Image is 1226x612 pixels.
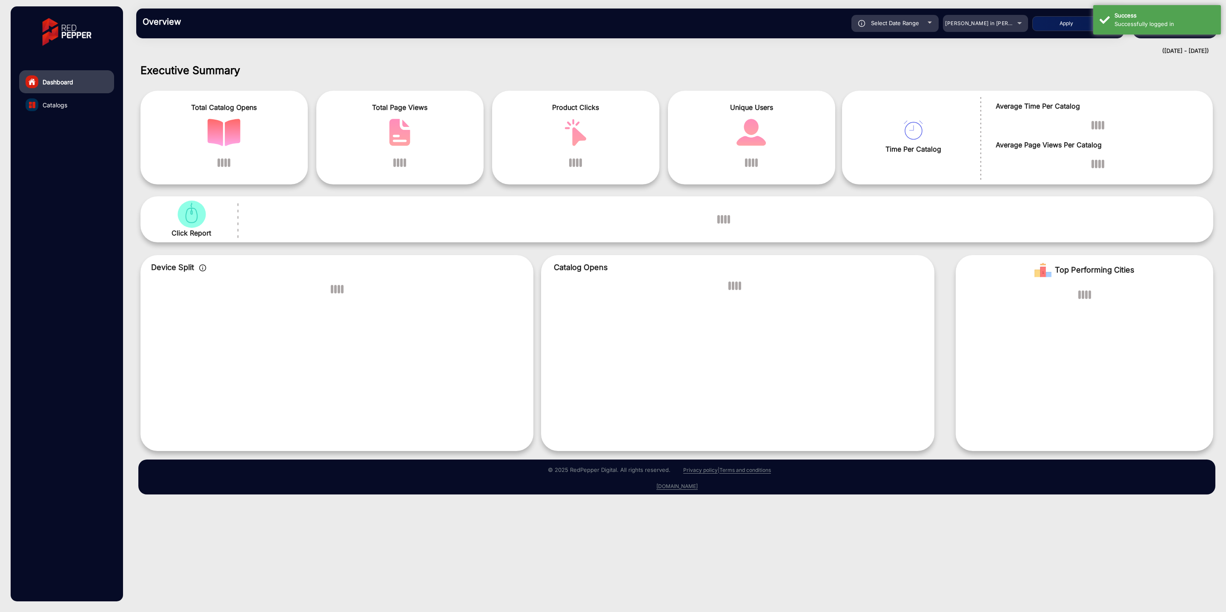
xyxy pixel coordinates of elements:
p: Catalog Opens [554,261,921,273]
a: Catalogs [19,93,114,116]
div: Successfully logged in [1114,20,1215,29]
img: vmg-logo [36,11,97,53]
img: catalog [735,119,768,146]
span: Average Page Views Per Catalog [996,140,1200,150]
div: Success [1114,11,1215,20]
a: Privacy policy [683,467,718,474]
img: catalog [383,119,416,146]
img: catalog [29,102,35,108]
span: Total Page Views [323,102,477,112]
span: Average Time Per Catalog [996,101,1200,111]
span: [PERSON_NAME] in [PERSON_NAME] [945,20,1039,26]
img: catalog [175,201,208,228]
a: [DOMAIN_NAME] [656,483,698,490]
img: icon [858,20,865,27]
span: Catalogs [43,101,67,109]
div: ([DATE] - [DATE]) [128,47,1209,55]
button: Apply [1032,16,1100,31]
span: Select Date Range [871,20,919,26]
span: Top Performing Cities [1055,261,1134,279]
img: Rank image [1034,261,1051,279]
a: | [718,467,719,473]
img: home [28,78,36,86]
a: Terms and conditions [719,467,771,474]
img: catalog [559,119,592,146]
span: Dashboard [43,78,73,86]
img: icon [199,264,206,271]
h3: Overview [143,17,262,27]
span: Device Split [151,263,194,272]
span: Total Catalog Opens [147,102,301,112]
span: Product Clicks [498,102,653,112]
span: Unique Users [674,102,829,112]
small: © 2025 RedPepper Digital. All rights reserved. [548,466,670,473]
h1: Executive Summary [140,64,1213,77]
span: Click Report [172,228,211,238]
img: catalog [207,119,241,146]
a: Dashboard [19,70,114,93]
img: catalog [904,121,923,140]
